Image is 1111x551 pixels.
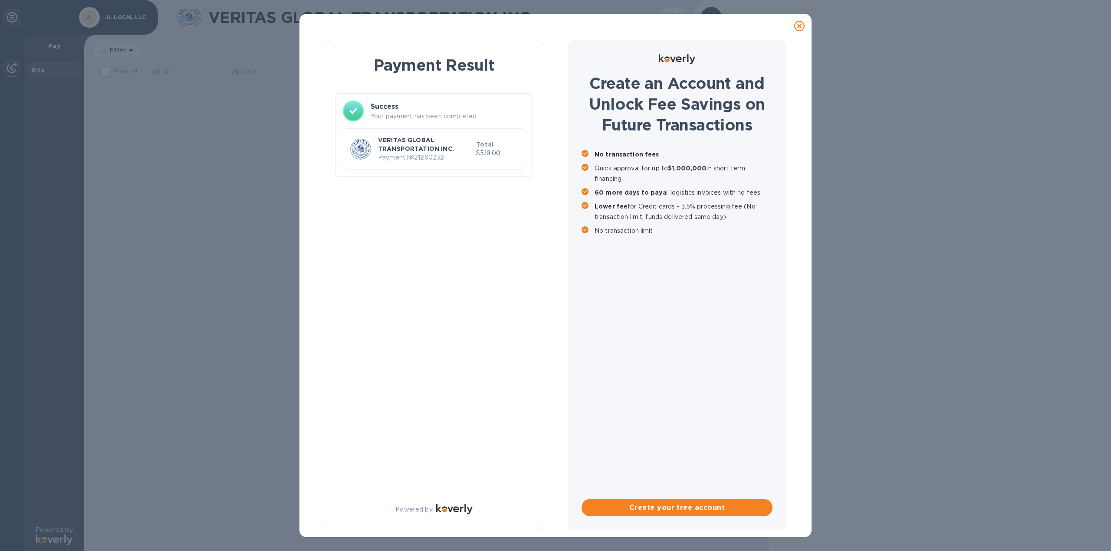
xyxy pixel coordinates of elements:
p: VERITAS GLOBAL TRANSPORTATION INC. [378,136,473,153]
h3: Success [371,101,525,112]
b: No transaction fees [595,151,659,158]
b: Lower fee [595,203,628,210]
button: Create your free account [582,499,772,516]
p: $519.00 [476,149,518,158]
p: Payment № 21260232 [378,153,473,162]
p: No transaction limit [595,225,772,236]
img: Logo [436,504,473,514]
p: Powered by [395,505,432,514]
h1: Payment Result [339,54,529,76]
p: all logistics invoices with no fees [595,187,772,198]
p: Quick approval for up to in short term financing [595,163,772,184]
h1: Create an Account and Unlock Fee Savings on Future Transactions [582,73,772,135]
b: Total [476,141,493,148]
span: Create your free account [588,502,766,513]
b: $1,000,000 [668,165,707,172]
img: Logo [659,54,695,64]
p: Your payment has been completed. [371,112,525,121]
p: for Credit cards - 3.5% processing fee (No transaction limit, funds delivered same day) [595,201,772,222]
b: 60 more days to pay [595,189,663,196]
